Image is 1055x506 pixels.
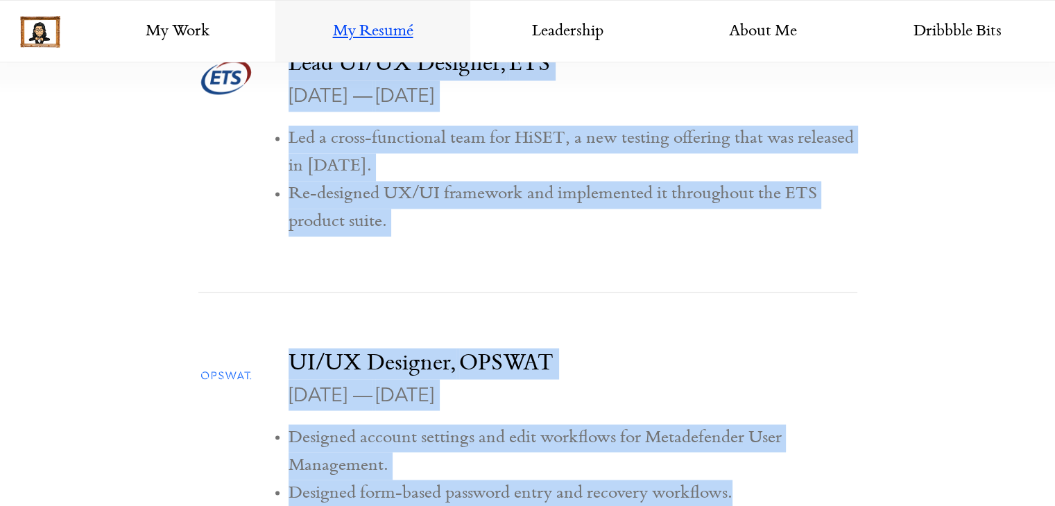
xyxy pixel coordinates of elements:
a: Leadership [470,1,665,63]
span: [DATE] — [289,84,372,107]
li: Re-designed UX/UI framework and implemented it throughout the ETS product suite. [289,181,857,236]
a: My Work [80,1,275,63]
img: picture-frame.png [20,16,60,48]
span: ETS [509,53,550,77]
a: My Resumé [275,1,470,63]
a: About Me [665,1,860,63]
span: UI/UX Designer, [289,351,456,376]
li: Led a cross-functional team for HiSET, a new testing offering that was released in [DATE]. [289,125,857,181]
li: Designed account settings and edit workflows for Metadefender User Management. [289,424,857,480]
span: Lead UI/UX Designer, [289,53,506,77]
span: OPSWAT [459,351,554,376]
span: [DATE] — [289,383,372,406]
a: Dribbble Bits [860,1,1055,63]
span: [DATE] [375,383,434,406]
span: [DATE] [375,84,434,107]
